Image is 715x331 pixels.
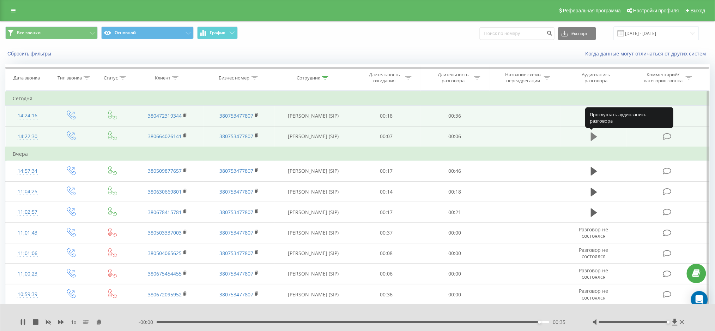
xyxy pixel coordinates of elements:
[504,72,542,84] div: Название схемы переадресации
[57,75,82,81] div: Тип звонка
[275,106,352,126] td: [PERSON_NAME] (SIP)
[691,8,705,13] span: Выход
[352,223,421,243] td: 00:37
[219,270,253,277] a: 380753477807
[691,291,708,308] div: Open Intercom Messenger
[352,264,421,284] td: 00:06
[275,161,352,181] td: [PERSON_NAME] (SIP)
[420,126,489,147] td: 00:06
[5,26,98,39] button: Все звонки
[13,164,42,178] div: 14:57:34
[13,75,40,81] div: Дата звонка
[148,291,182,298] a: 380672095952
[219,75,250,81] div: Бизнес номер
[13,205,42,219] div: 11:02:57
[275,284,352,305] td: [PERSON_NAME] (SIP)
[366,72,404,84] div: Длительность ожидания
[148,133,182,140] a: 380664026141
[139,319,157,326] span: - 00:00
[352,202,421,223] td: 00:17
[633,8,679,13] span: Настройки профиля
[219,229,253,236] a: 380753477807
[275,126,352,147] td: [PERSON_NAME] (SIP)
[148,209,182,215] a: 380678415781
[101,26,194,39] button: Основной
[573,72,619,84] div: Аудиозапись разговора
[275,182,352,202] td: [PERSON_NAME] (SIP)
[352,126,421,147] td: 00:07
[197,26,238,39] button: График
[148,188,182,195] a: 380630669801
[538,321,541,324] div: Accessibility label
[352,106,421,126] td: 00:18
[219,188,253,195] a: 380753477807
[275,243,352,264] td: [PERSON_NAME] (SIP)
[579,288,608,301] span: Разговор не состоялся
[13,130,42,143] div: 14:22:30
[148,167,182,174] a: 380509877657
[558,27,596,40] button: Экспорт
[553,319,565,326] span: 00:35
[352,243,421,264] td: 00:08
[420,106,489,126] td: 00:36
[579,226,608,239] span: Разговор не состоялся
[275,264,352,284] td: [PERSON_NAME] (SIP)
[13,185,42,199] div: 11:04:25
[148,112,182,119] a: 380472319344
[210,30,226,35] span: График
[13,109,42,123] div: 14:24:16
[420,182,489,202] td: 00:18
[420,202,489,223] td: 00:21
[420,161,489,181] td: 00:46
[420,223,489,243] td: 00:00
[420,243,489,264] td: 00:00
[352,161,421,181] td: 00:17
[6,147,710,161] td: Вчера
[579,267,608,280] span: Разговор не состоялся
[420,264,489,284] td: 00:00
[297,75,320,81] div: Сотрудник
[219,167,253,174] a: 380753477807
[219,112,253,119] a: 380753477807
[579,247,608,260] span: Разговор не состоялся
[563,8,621,13] span: Реферальная программа
[155,75,170,81] div: Клиент
[352,284,421,305] td: 00:36
[352,182,421,202] td: 00:14
[148,270,182,277] a: 380675454455
[5,51,55,57] button: Сбросить фильтры
[420,284,489,305] td: 00:00
[13,288,42,301] div: 10:59:39
[104,75,118,81] div: Статус
[13,226,42,240] div: 11:01:43
[586,50,710,57] a: Когда данные могут отличаться от других систем
[219,291,253,298] a: 380753477807
[219,209,253,215] a: 380753477807
[643,72,684,84] div: Комментарий/категория звонка
[480,27,555,40] input: Поиск по номеру
[6,91,710,106] td: Сегодня
[435,72,472,84] div: Длительность разговора
[219,133,253,140] a: 380753477807
[148,229,182,236] a: 380503337003
[585,107,673,128] div: Прослушать аудиозапись разговора
[13,267,42,281] div: 11:00:23
[275,202,352,223] td: [PERSON_NAME] (SIP)
[71,319,76,326] span: 1 x
[13,247,42,260] div: 11:01:06
[275,223,352,243] td: [PERSON_NAME] (SIP)
[17,30,41,36] span: Все звонки
[667,321,670,324] div: Accessibility label
[219,250,253,256] a: 380753477807
[148,250,182,256] a: 380504065625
